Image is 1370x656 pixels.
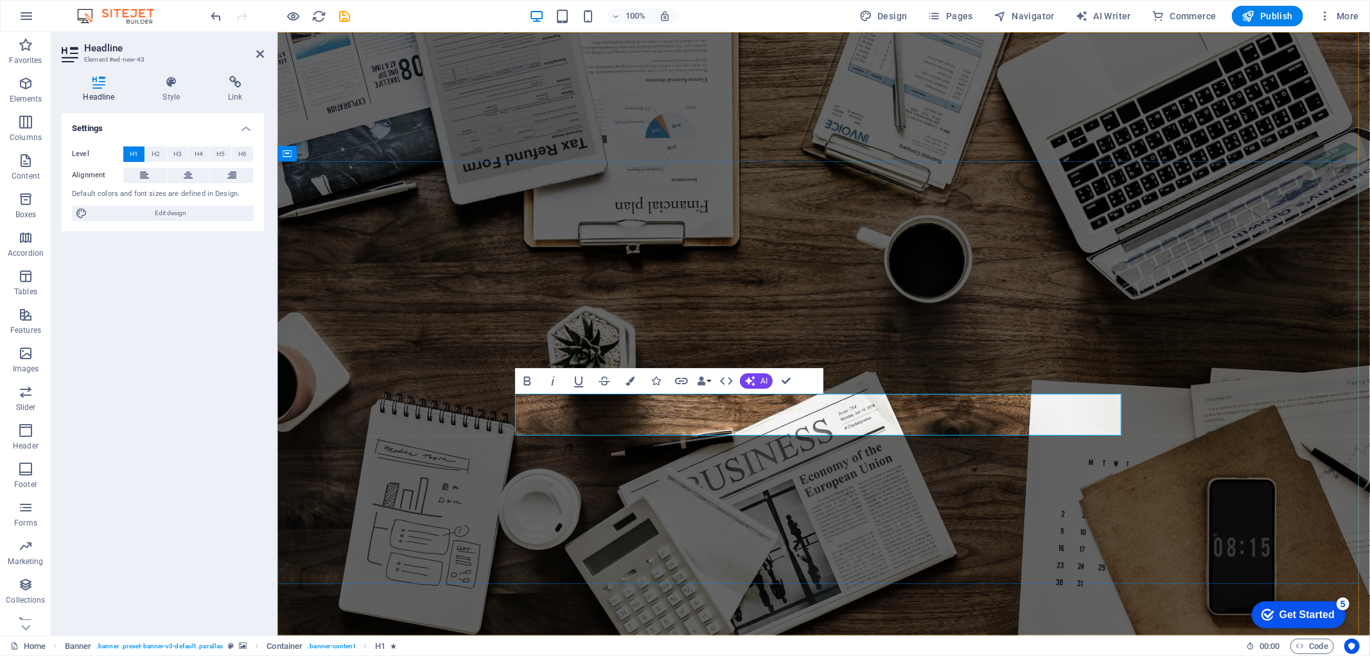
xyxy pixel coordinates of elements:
[167,146,188,162] button: H3
[1319,10,1359,22] span: More
[1232,6,1303,26] button: Publish
[72,206,254,221] button: Edit design
[10,639,46,654] a: Click to cancel selection. Double-click to open Pages
[152,146,160,162] span: H2
[238,146,247,162] span: H6
[173,146,182,162] span: H3
[1260,639,1279,654] span: 00 00
[626,8,646,24] h6: 100%
[91,206,250,221] span: Edit design
[308,639,355,654] span: . banner-content
[14,518,37,528] p: Forms
[854,6,913,26] div: Design (Ctrl+Alt+Y)
[541,368,565,394] button: Italic (Ctrl+I)
[1313,6,1364,26] button: More
[1296,639,1328,654] span: Code
[96,639,223,654] span: . banner .preset-banner-v3-default .parallax
[566,368,591,394] button: Underline (Ctrl+U)
[14,479,37,490] p: Footer
[1242,10,1293,22] span: Publish
[14,287,37,297] p: Tables
[8,248,44,258] p: Accordion
[267,639,303,654] span: Click to select. Double-click to edit
[760,377,768,385] span: AI
[62,76,141,103] h4: Headline
[1246,639,1280,654] h6: Session time
[1075,10,1131,22] span: AI Writer
[209,9,224,24] i: Undo: Duplicate elements (Ctrl+Z)
[72,146,123,162] label: Level
[62,113,264,136] h4: Settings
[145,146,166,162] button: H2
[859,10,908,22] span: Design
[618,368,642,394] button: Colors
[695,368,713,394] button: Data Bindings
[216,146,225,162] span: H5
[13,441,39,451] p: Header
[9,55,42,66] p: Favorites
[10,94,42,104] p: Elements
[923,6,978,26] button: Pages
[72,168,123,183] label: Alignment
[286,8,301,24] button: Click here to leave preview mode and continue editing
[232,146,253,162] button: H6
[38,14,93,26] div: Get Started
[74,8,170,24] img: Editor Logo
[338,9,353,24] i: Save (Ctrl+S)
[515,368,540,394] button: Bold (Ctrl+B)
[10,6,104,33] div: Get Started 5 items remaining, 0% complete
[854,6,913,26] button: Design
[10,325,41,335] p: Features
[130,146,138,162] span: H1
[1269,641,1270,651] span: :
[1290,639,1334,654] button: Code
[207,76,264,103] h4: Link
[65,639,397,654] nav: breadcrumb
[1152,10,1216,22] span: Commerce
[606,8,652,24] button: 100%
[375,639,385,654] span: Click to select. Double-click to edit
[988,6,1060,26] button: Navigator
[928,10,973,22] span: Pages
[8,556,43,567] p: Marketing
[141,76,207,103] h4: Style
[72,189,254,200] div: Default colors and font sizes are defined in Design.
[16,402,36,412] p: Slider
[774,368,798,394] button: Confirm (Ctrl+⏎)
[123,146,145,162] button: H1
[6,595,45,605] p: Collections
[65,639,92,654] span: Click to select. Double-click to edit
[714,368,739,394] button: HTML
[391,643,396,650] i: Element contains an animation
[312,9,327,24] i: Reload page
[239,643,247,650] i: This element contains a background
[84,54,238,66] h3: Element #ed-new-43
[13,364,39,374] p: Images
[1146,6,1222,26] button: Commerce
[669,368,694,394] button: Link
[228,643,234,650] i: This element is a customizable preset
[209,8,224,24] button: undo
[592,368,617,394] button: Strikethrough
[312,8,327,24] button: reload
[994,10,1055,22] span: Navigator
[15,209,37,220] p: Boxes
[1070,6,1136,26] button: AI Writer
[337,8,353,24] button: save
[95,3,108,15] div: 5
[644,368,668,394] button: Icons
[210,146,231,162] button: H5
[10,132,42,143] p: Columns
[740,373,773,389] button: AI
[1344,639,1360,654] button: Usercentrics
[189,146,210,162] button: H4
[84,42,264,54] h2: Headline
[659,10,671,22] i: On resize automatically adjust zoom level to fit chosen device.
[12,171,40,181] p: Content
[195,146,203,162] span: H4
